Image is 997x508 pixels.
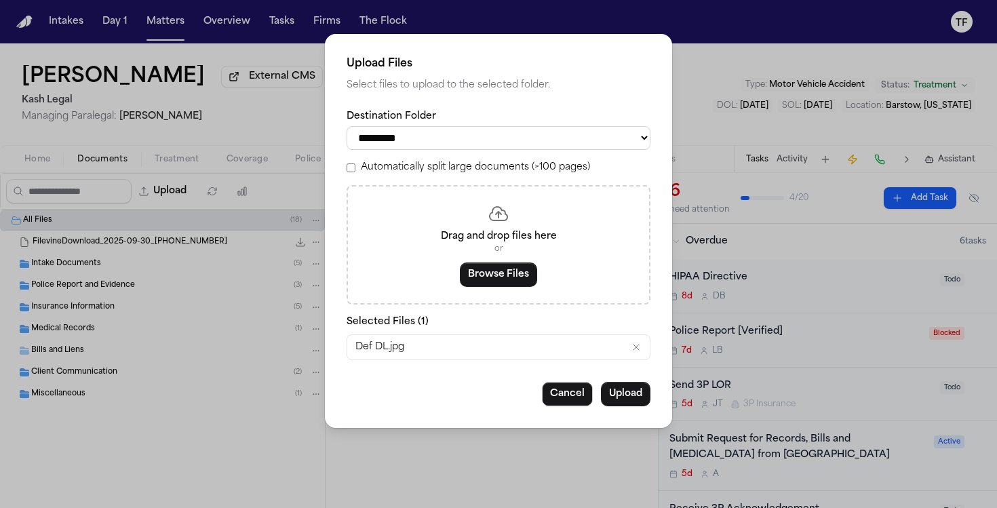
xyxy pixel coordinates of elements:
p: Select files to upload to the selected folder. [347,77,650,94]
span: Def DL.jpg [355,340,404,354]
label: Destination Folder [347,110,650,123]
button: Remove Def DL.jpg [631,342,642,353]
p: Drag and drop files here [364,230,633,243]
label: Automatically split large documents (>100 pages) [361,161,590,174]
button: Upload [601,382,650,406]
p: or [364,243,633,254]
p: Selected Files ( 1 ) [347,315,650,329]
h2: Upload Files [347,56,650,72]
button: Cancel [542,382,593,406]
button: Browse Files [460,262,537,287]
